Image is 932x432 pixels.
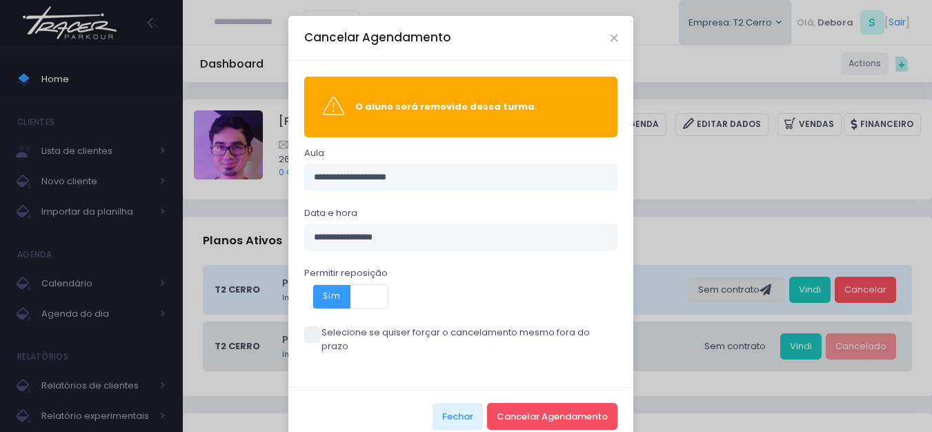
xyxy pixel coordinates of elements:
button: Cancelar Agendamento [487,403,617,429]
label: Selecione se quiser forçar o cancelamento mesmo fora do prazo [304,326,618,353]
h5: Cancelar Agendamento [304,29,451,46]
div: O aluno será removido dessa turma. [355,100,599,114]
button: Fechar [433,403,483,429]
label: Aula [304,146,324,160]
label: Permitir reposição [304,266,388,280]
label: Data e hora [304,206,357,220]
span: Sim [313,285,350,308]
button: Close [611,35,617,41]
